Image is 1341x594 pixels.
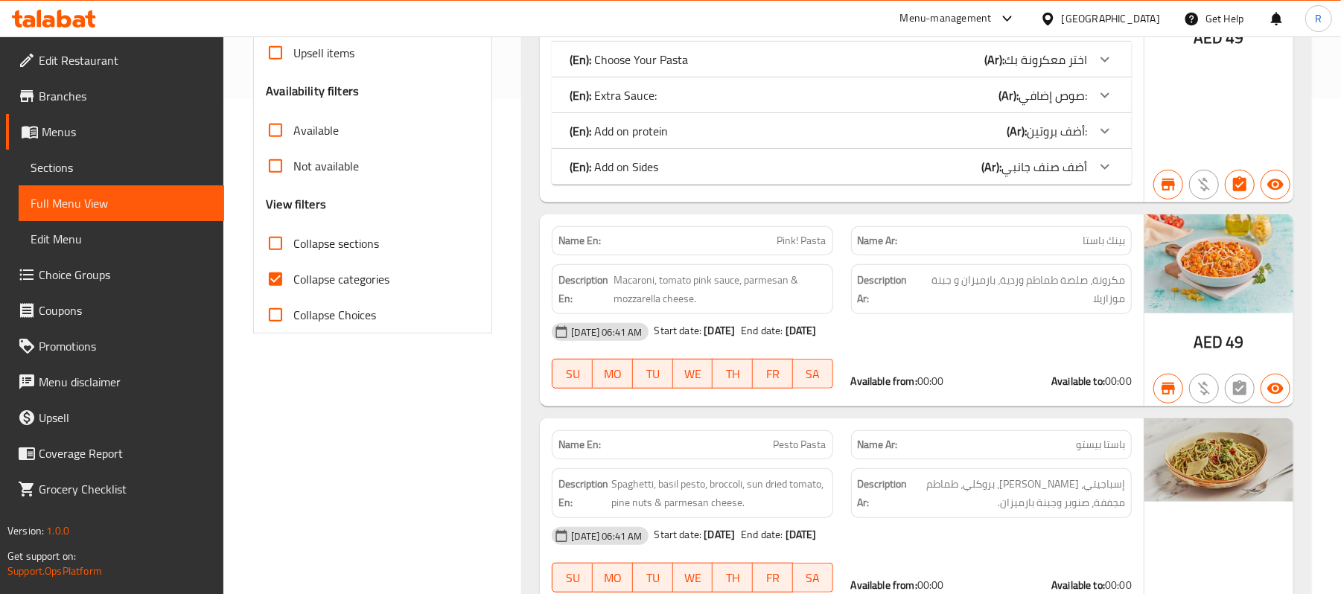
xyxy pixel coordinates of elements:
span: Coverage Report [39,444,212,462]
span: Promotions [39,337,212,355]
span: أضف صنف جانبي [1001,156,1087,178]
span: [DATE] 06:41 AM [565,529,648,543]
div: (En): Add on Sides(Ar):أضف صنف جانبي [552,149,1132,185]
span: Available [293,121,339,139]
img: 2F97098AC25E39BBDF635B81FC8EAF99 [1144,214,1293,313]
button: FR [753,359,793,389]
b: [DATE] [786,525,817,544]
span: SU [558,363,587,385]
button: SA [793,359,833,389]
a: Grocery Checklist [6,471,224,507]
button: Has choices [1225,170,1255,199]
span: WE [679,363,707,385]
span: SU [558,567,587,589]
span: MO [599,363,627,385]
button: Not has choices [1225,374,1255,403]
span: FR [759,567,787,589]
span: AED [1194,23,1223,52]
button: WE [673,359,713,389]
span: Full Menu View [31,194,212,212]
span: End date: [741,525,783,544]
strong: Description En: [558,271,611,307]
div: (En): Add on protein(Ar):أضف بروتين: [552,113,1132,149]
b: [DATE] [786,321,817,340]
span: Collapse sections [293,234,379,252]
img: FC666AB43647253ACB8BB982172A0B3F [1144,418,1293,502]
a: Branches [6,78,224,114]
span: Get support on: [7,546,76,566]
span: R [1315,10,1322,27]
button: SU [552,359,593,389]
span: FR [759,363,787,385]
span: Edit Menu [31,230,212,248]
button: Purchased item [1189,170,1219,199]
b: (En): [570,156,591,178]
button: TH [713,563,753,593]
a: Upsell [6,400,224,435]
button: FR [753,563,793,593]
span: صوص إضافي: [1019,84,1087,106]
b: (En): [570,120,591,142]
span: Edit Restaurant [39,51,212,69]
p: Add on Sides [570,158,658,176]
span: Collapse categories [293,270,389,288]
span: 1.0.0 [46,521,69,540]
p: Extra Sauce: [570,86,657,104]
strong: Description Ar: [858,475,908,511]
span: Branches [39,87,212,105]
a: Promotions [6,328,224,364]
span: Collapse Choices [293,306,376,324]
b: [DATE] [704,525,735,544]
span: مكرونة، صلصة طماطم وردية، بارميزان و جبنة موزاريلا [919,271,1125,307]
a: Coupons [6,293,224,328]
a: Choice Groups [6,257,224,293]
a: Support.OpsPlatform [7,561,102,581]
strong: Name Ar: [858,233,898,249]
strong: Available to: [1051,371,1105,391]
b: (Ar): [984,48,1004,71]
span: أضف بروتين: [1027,120,1087,142]
span: Upsell [39,409,212,427]
span: Grocery Checklist [39,480,212,498]
span: SA [799,363,827,385]
span: Menus [42,123,212,141]
b: [DATE] [704,321,735,340]
button: Purchased item [1189,374,1219,403]
strong: Available from: [851,371,917,391]
b: (Ar): [998,84,1019,106]
div: (En): Choose Your Pasta(Ar):اختر معكرونة بك [552,42,1132,77]
h3: Availability filters [266,83,359,100]
button: TU [633,359,673,389]
span: Sections [31,159,212,176]
button: Branch specific item [1153,170,1183,199]
div: Menu-management [900,10,992,28]
b: (Ar): [1007,120,1027,142]
span: بينك باستا [1083,233,1125,249]
p: Choose Your Pasta [570,51,688,68]
span: TU [639,363,667,385]
b: (Ar): [981,156,1001,178]
strong: Description En: [558,475,608,511]
button: SU [552,563,593,593]
strong: Description Ar: [858,271,916,307]
span: Upsell items [293,44,354,62]
span: AED [1194,328,1223,357]
button: Available [1261,170,1290,199]
h3: View filters [266,196,326,213]
span: Spaghetti, basil pesto, broccoli, sun dried tomato, pine nuts & parmesan cheese. [611,475,826,511]
span: Pink! Pasta [777,233,826,249]
button: MO [593,563,633,593]
span: Not available [293,157,359,175]
button: TU [633,563,673,593]
span: MO [599,567,627,589]
span: TH [719,567,747,589]
b: (En): [570,48,591,71]
span: WE [679,567,707,589]
b: (En): [570,84,591,106]
span: SA [799,567,827,589]
button: TH [713,359,753,389]
button: Branch specific item [1153,374,1183,403]
span: اختر معكرونة بك [1004,48,1087,71]
div: [GEOGRAPHIC_DATA] [1062,10,1160,27]
span: Pesto Pasta [774,437,826,453]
